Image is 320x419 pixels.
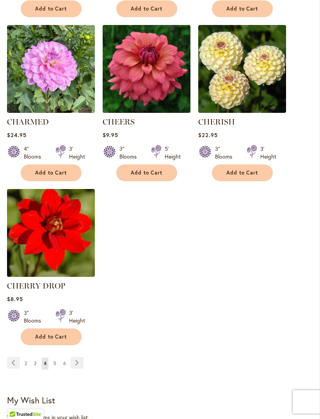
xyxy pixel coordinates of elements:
img: CHEERS [103,25,190,113]
a: CHERISH [198,107,286,114]
a: CHERISH [198,117,235,127]
button: Add to Cart [21,164,82,181]
span: Add to Cart [131,5,163,12]
a: CHEERS [103,117,135,127]
button: Add to Cart [116,164,177,181]
a: CHERRY DROP [7,281,65,291]
a: 3 [32,358,39,369]
span: Add to Cart [35,169,67,176]
span: 2 [25,360,27,366]
img: CHARMED [7,25,95,113]
button: Add to Cart [212,164,273,181]
span: Add to Cart [131,169,163,176]
a: 2 [23,358,29,369]
button: Add to Cart [116,0,177,17]
span: 4 [44,360,46,366]
span: 3 [34,360,37,366]
div: 3' Height [69,309,85,325]
span: Add to Cart [226,5,258,12]
span: $9.95 [103,131,118,139]
button: Add to Cart [21,328,82,345]
div: 3' Height [260,145,276,160]
div: 3' Height [69,145,85,160]
div: 4" Blooms [24,145,46,160]
a: CHARMED [7,107,95,114]
span: Add to Cart [35,5,67,12]
a: CHERRY DROP [7,271,95,278]
span: Add to Cart [226,169,258,176]
span: $8.95 [7,295,23,303]
button: Add to Cart [212,0,273,17]
div: 5' Height [165,145,181,160]
strong: My Wish List [7,394,55,406]
a: 6 [61,358,68,369]
a: 5 [52,358,58,369]
img: CHERRY DROP [7,189,95,277]
div: 3" Blooms [24,309,46,325]
a: CHARMED [7,117,49,127]
div: 3" Blooms [215,145,237,160]
a: CHEERS [103,107,190,114]
button: Add to Cart [21,0,82,17]
iframe: Launch Accessibility Center [6,391,28,413]
div: 3" Blooms [119,145,142,160]
img: CHERISH [198,25,286,113]
span: 6 [63,360,66,366]
span: $24.95 [7,131,27,139]
span: 5 [53,360,56,366]
span: Add to Cart [35,333,67,340]
span: $22.95 [198,131,218,139]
